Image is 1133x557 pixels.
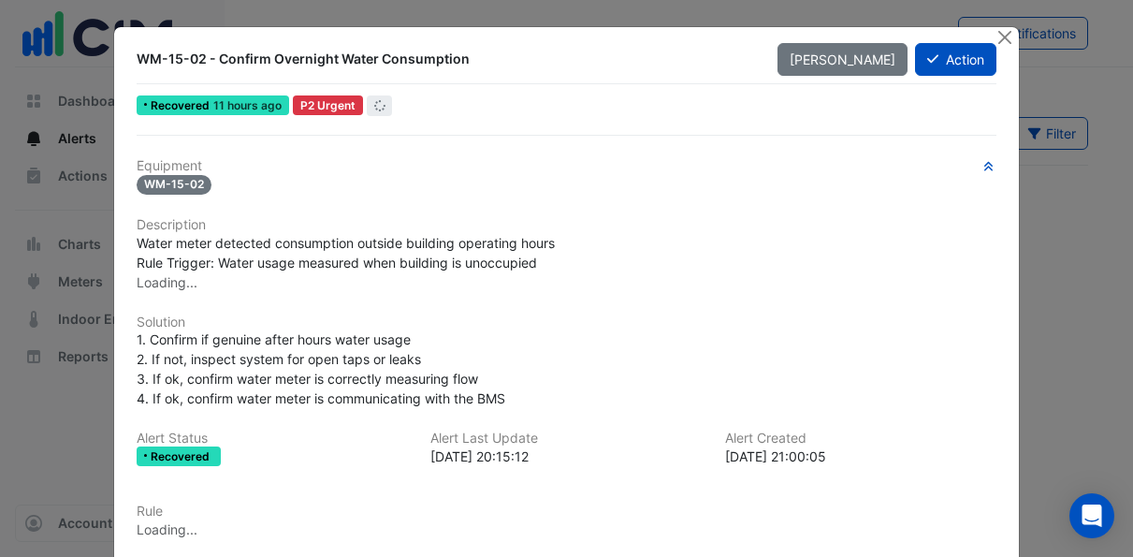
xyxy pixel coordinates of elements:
h6: Equipment [137,158,996,174]
span: Loading... [137,521,197,537]
div: WM-15-02 - Confirm Overnight Water Consumption [137,50,755,68]
span: Recovered [151,451,213,462]
span: 1. Confirm if genuine after hours water usage 2. If not, inspect system for open taps or leaks 3.... [137,331,505,406]
h6: Rule [137,504,996,520]
h6: Alert Created [725,431,996,447]
h6: Alert Status [137,431,408,447]
button: [PERSON_NAME] [777,43,908,76]
span: Recovered [151,100,213,111]
div: P2 Urgent [293,95,363,115]
button: Close [995,27,1015,47]
h6: Solution [137,315,996,330]
span: Loading... [137,274,197,290]
div: Open Intercom Messenger [1069,493,1114,538]
span: [PERSON_NAME] [790,51,895,67]
button: Action [915,43,996,76]
span: Thu 14-Aug-2025 20:15 AEST [213,98,282,112]
h6: Alert Last Update [430,431,702,447]
div: [DATE] 20:15:12 [430,447,702,466]
span: WM-15-02 [137,175,211,195]
span: Water meter detected consumption outside building operating hours Rule Trigger: Water usage measu... [137,235,555,271]
h6: Description [137,217,996,233]
div: [DATE] 21:00:05 [725,447,996,466]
